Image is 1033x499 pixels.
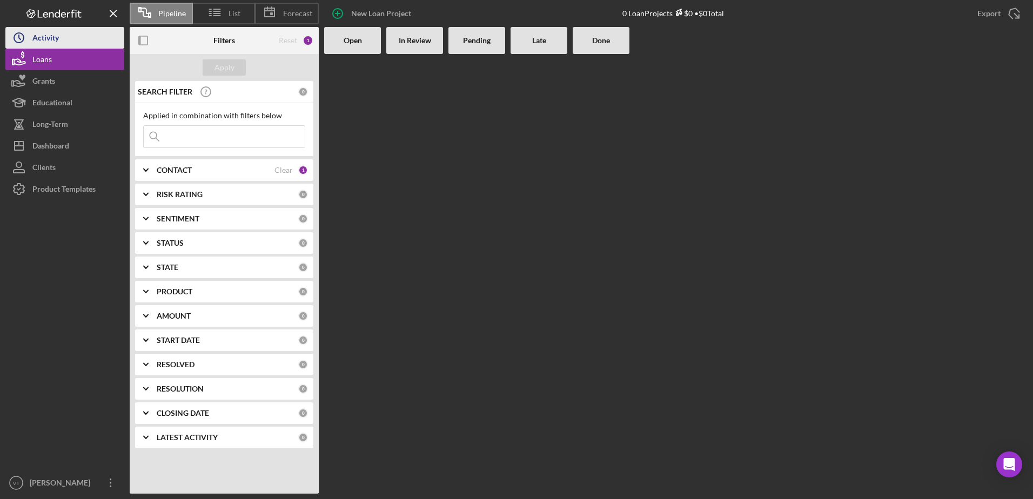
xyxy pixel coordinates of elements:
[673,9,693,18] div: $0
[298,165,308,175] div: 1
[399,36,431,45] b: In Review
[27,472,97,496] div: [PERSON_NAME]
[5,113,124,135] button: Long-Term
[532,36,546,45] b: Late
[298,384,308,394] div: 0
[5,49,124,70] button: Loans
[32,70,55,95] div: Grants
[32,113,68,138] div: Long-Term
[157,409,209,417] b: CLOSING DATE
[996,451,1022,477] div: Open Intercom Messenger
[298,311,308,321] div: 0
[157,239,184,247] b: STATUS
[157,166,192,174] b: CONTACT
[157,385,204,393] b: RESOLUTION
[298,287,308,296] div: 0
[32,92,72,116] div: Educational
[214,59,234,76] div: Apply
[5,135,124,157] button: Dashboard
[157,190,203,199] b: RISK RATING
[977,3,1001,24] div: Export
[5,157,124,178] button: Clients
[279,36,297,45] div: Reset
[158,9,186,18] span: Pipeline
[5,92,124,113] button: Educational
[303,35,313,46] div: 1
[351,3,411,24] div: New Loan Project
[298,190,308,199] div: 0
[274,166,293,174] div: Clear
[157,287,192,296] b: PRODUCT
[229,9,240,18] span: List
[298,335,308,345] div: 0
[5,70,124,92] button: Grants
[5,27,124,49] button: Activity
[32,49,52,73] div: Loans
[5,178,124,200] button: Product Templates
[32,135,69,159] div: Dashboard
[344,36,362,45] b: Open
[213,36,235,45] b: Filters
[157,433,218,442] b: LATEST ACTIVITY
[622,9,724,18] div: 0 Loan Projects • $0 Total
[157,312,191,320] b: AMOUNT
[157,336,200,345] b: START DATE
[283,9,312,18] span: Forecast
[32,27,59,51] div: Activity
[203,59,246,76] button: Apply
[5,472,124,494] button: VT[PERSON_NAME]
[592,36,610,45] b: Done
[298,214,308,224] div: 0
[298,360,308,369] div: 0
[324,3,422,24] button: New Loan Project
[298,87,308,97] div: 0
[298,238,308,248] div: 0
[143,111,305,120] div: Applied in combination with filters below
[13,480,19,486] text: VT
[157,360,194,369] b: RESOLVED
[967,3,1028,24] button: Export
[138,87,192,96] b: SEARCH FILTER
[32,157,56,181] div: Clients
[298,408,308,418] div: 0
[298,433,308,442] div: 0
[463,36,491,45] b: Pending
[298,262,308,272] div: 0
[157,263,178,272] b: STATE
[157,214,199,223] b: SENTIMENT
[32,178,96,203] div: Product Templates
